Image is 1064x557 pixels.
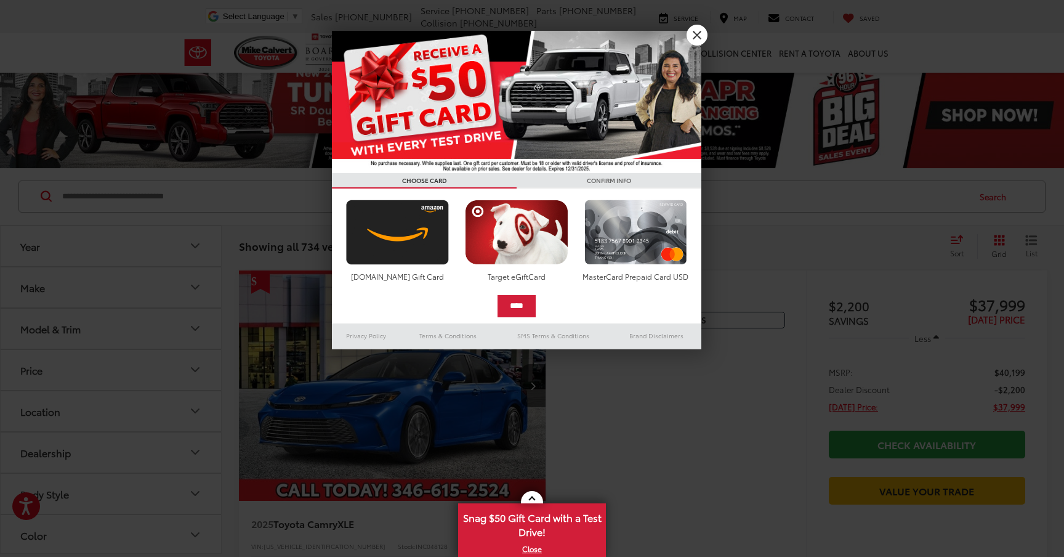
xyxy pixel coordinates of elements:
[581,200,690,265] img: mastercard.png
[462,271,571,282] div: Target eGiftCard
[495,328,611,343] a: SMS Terms & Conditions
[343,200,452,265] img: amazoncard.png
[462,200,571,265] img: targetcard.png
[459,505,605,542] span: Snag $50 Gift Card with a Test Drive!
[332,328,401,343] a: Privacy Policy
[517,173,701,189] h3: CONFIRM INFO
[343,271,452,282] div: [DOMAIN_NAME] Gift Card
[611,328,701,343] a: Brand Disclaimers
[332,173,517,189] h3: CHOOSE CARD
[401,328,495,343] a: Terms & Conditions
[332,31,701,173] img: 55838_top_625864.jpg
[581,271,690,282] div: MasterCard Prepaid Card USD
